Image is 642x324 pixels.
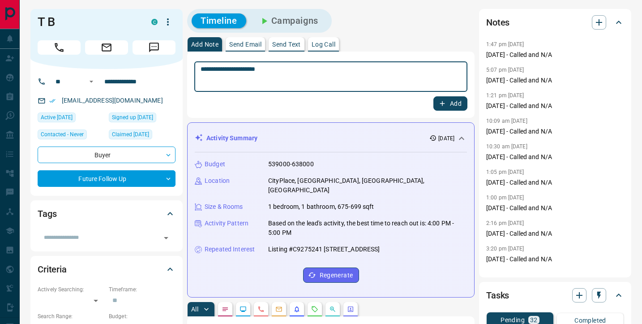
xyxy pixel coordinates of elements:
h2: Tasks [486,288,509,302]
p: 5:07 pm [DATE] [486,67,524,73]
svg: Notes [222,306,229,313]
div: Tasks [486,285,624,306]
p: Actively Searching: [38,285,104,294]
p: Based on the lead's activity, the best time to reach out is: 4:00 PM - 5:00 PM [268,219,467,238]
p: Activity Pattern [205,219,248,228]
p: Size & Rooms [205,202,243,212]
p: [DATE] - Called and N/A [486,101,624,111]
span: Call [38,40,81,55]
p: Send Text [272,41,301,48]
p: Budget [205,160,225,169]
span: Email [85,40,128,55]
svg: Agent Actions [347,306,354,313]
button: Timeline [192,13,246,28]
p: 1:21 pm [DATE] [486,92,524,99]
h2: Notes [486,15,509,30]
span: Claimed [DATE] [112,130,149,139]
p: Send Email [229,41,261,48]
div: Future Follow Up [38,170,175,187]
div: Tags [38,203,175,225]
div: Buyer [38,147,175,163]
p: Listing #C9275241 [STREET_ADDRESS] [268,245,380,254]
p: [DATE] - Called and N/A [486,127,624,136]
p: Add Note [191,41,218,48]
svg: Emails [275,306,282,313]
p: Pending [501,317,525,323]
div: Notes [486,12,624,33]
p: 10:30 am [DATE] [486,143,527,150]
p: Completed [574,317,606,324]
p: All [191,306,198,312]
p: 10:09 am [DATE] [486,118,527,124]
h2: Criteria [38,262,67,276]
p: Timeframe: [109,285,175,294]
div: Thu Sep 12 2024 [38,112,104,125]
h2: Tags [38,207,56,221]
span: Message [133,40,175,55]
h1: T B [38,15,138,29]
p: 32 [530,317,538,323]
p: Budget: [109,312,175,320]
p: [DATE] - Called and N/A [486,255,624,264]
button: Regenerate [303,268,359,283]
p: Log Call [312,41,335,48]
svg: Requests [311,306,318,313]
div: Thu Sep 12 2024 [109,130,175,142]
p: [DATE] - Called and N/A [486,203,624,213]
div: Criteria [38,259,175,280]
a: [EMAIL_ADDRESS][DOMAIN_NAME] [62,97,163,104]
p: 2:16 pm [DATE] [486,220,524,226]
p: Activity Summary [206,134,257,143]
p: CityPlace, [GEOGRAPHIC_DATA], [GEOGRAPHIC_DATA], [GEOGRAPHIC_DATA] [268,176,467,195]
p: 1:47 pm [DATE] [486,41,524,48]
div: Activity Summary[DATE] [195,130,467,147]
span: Active [DATE] [41,113,73,122]
p: Repeated Interest [205,245,255,254]
p: 539000-638000 [268,160,314,169]
p: Location [205,176,230,186]
div: Thu Sep 12 2024 [109,112,175,125]
p: [DATE] [438,134,454,143]
svg: Listing Alerts [293,306,300,313]
p: [DATE] - Called and N/A [486,152,624,162]
svg: Opportunities [329,306,336,313]
span: Contacted - Never [41,130,84,139]
svg: Email Verified [49,98,56,104]
p: 9:38 am [DATE] [486,271,524,277]
button: Add [433,96,467,111]
p: [DATE] - Called and N/A [486,50,624,60]
p: 3:20 pm [DATE] [486,246,524,252]
button: Open [160,232,172,244]
p: 1:00 pm [DATE] [486,194,524,201]
p: 1:05 pm [DATE] [486,169,524,175]
button: Campaigns [250,13,327,28]
button: Open [86,76,97,87]
svg: Lead Browsing Activity [240,306,247,313]
p: [DATE] - Called and N/A [486,178,624,187]
span: Signed up [DATE] [112,113,153,122]
p: [DATE] - Called and N/A [486,76,624,85]
p: [DATE] - Called and N/A [486,229,624,238]
svg: Calls [257,306,265,313]
p: 1 bedroom, 1 bathroom, 675-699 sqft [268,202,374,212]
div: condos.ca [151,19,158,25]
p: Search Range: [38,312,104,320]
